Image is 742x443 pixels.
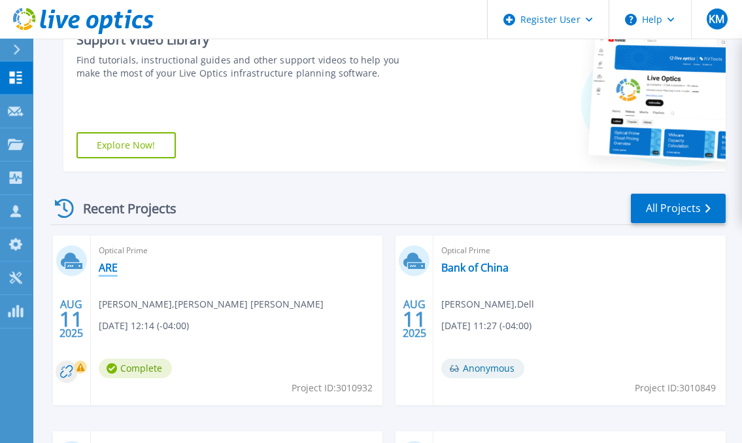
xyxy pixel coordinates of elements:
[631,194,726,223] a: All Projects
[99,359,172,378] span: Complete
[441,359,524,378] span: Anonymous
[76,132,176,158] a: Explore Now!
[441,319,531,333] span: [DATE] 11:27 (-04:00)
[403,313,426,325] span: 11
[292,381,373,395] span: Project ID: 3010932
[441,261,509,274] a: Bank of China
[50,192,194,224] div: Recent Projects
[59,313,83,325] span: 11
[441,243,718,258] span: Optical Prime
[635,381,716,395] span: Project ID: 3010849
[99,261,118,274] a: ARE
[99,243,375,258] span: Optical Prime
[709,14,724,24] span: KM
[76,54,419,80] div: Find tutorials, instructional guides and other support videos to help you make the most of your L...
[402,295,427,343] div: AUG 2025
[76,31,419,48] div: Support Video Library
[59,295,84,343] div: AUG 2025
[99,297,324,311] span: [PERSON_NAME] , [PERSON_NAME] [PERSON_NAME]
[441,297,534,311] span: [PERSON_NAME] , Dell
[99,319,189,333] span: [DATE] 12:14 (-04:00)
